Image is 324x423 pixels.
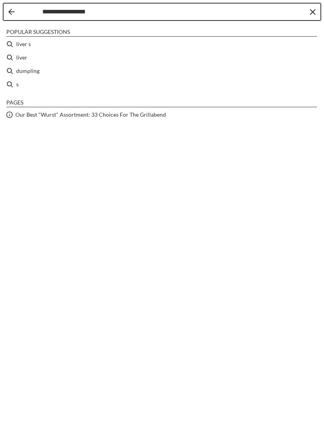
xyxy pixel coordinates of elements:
[3,108,321,121] li: Our Best "Wurst" Assortment: 33 Choices For The Grillabend
[3,51,321,64] li: liver
[309,8,316,16] button: Clear
[3,37,321,51] li: liver s
[6,99,317,107] li: Pages
[3,64,321,78] li: dumpling
[15,110,166,119] a: Our Best "Wurst" Assortment: 33 Choices For The Grillabend
[3,78,321,91] li: s
[8,9,15,15] button: Back
[6,28,317,37] li: Popular suggestions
